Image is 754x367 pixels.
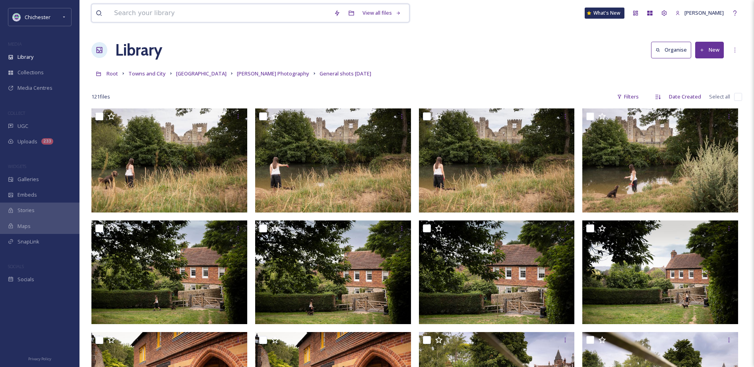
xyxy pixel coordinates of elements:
[17,53,33,61] span: Library
[320,69,371,78] a: General shots [DATE]
[695,42,724,58] button: New
[128,70,166,77] span: Towns and City
[8,163,26,169] span: WIDGETS
[91,108,247,212] img: ISON_250725_CDC_9038.jpg
[17,122,28,130] span: UGC
[665,89,705,104] div: Date Created
[651,42,691,58] button: Organise
[582,220,738,325] img: ISON_250725_CDC_8980.jpg
[237,70,309,77] span: [PERSON_NAME] Photography
[17,69,44,76] span: Collections
[41,138,53,145] div: 233
[28,356,51,361] span: Privacy Policy
[585,8,624,19] a: What's New
[613,89,643,104] div: Filters
[176,69,227,78] a: [GEOGRAPHIC_DATA]
[237,69,309,78] a: [PERSON_NAME] Photography
[17,276,34,283] span: Socials
[359,5,405,21] a: View all files
[107,70,118,77] span: Root
[17,176,39,183] span: Galleries
[110,4,330,22] input: Search your library
[255,108,411,212] img: ISON_250725_CDC_9025.jpg
[128,69,166,78] a: Towns and City
[709,93,730,100] span: Select all
[28,353,51,363] a: Privacy Policy
[320,70,371,77] span: General shots [DATE]
[115,38,162,62] a: Library
[17,207,35,214] span: Stories
[8,110,25,116] span: COLLECT
[8,41,22,47] span: MEDIA
[13,13,21,21] img: Logo_of_Chichester_District_Council.png
[419,108,575,212] img: ISON_250725_CDC_9022.jpg
[17,238,39,245] span: SnapLink
[419,220,575,325] img: ISON_250725_CDC_8989.jpg
[8,263,24,269] span: SOCIALS
[255,220,411,325] img: ISON_250725_CDC_8997.jpg
[17,84,52,92] span: Media Centres
[91,93,110,100] span: 121 file s
[91,220,247,325] img: ISON_250725_CDC_9004.jpg
[684,9,724,16] span: [PERSON_NAME]
[17,191,37,199] span: Embeds
[17,222,31,230] span: Maps
[25,14,50,21] span: Chichester
[176,70,227,77] span: [GEOGRAPHIC_DATA]
[671,5,728,21] a: [PERSON_NAME]
[107,69,118,78] a: Root
[582,108,738,212] img: ISON_250725_CDC_9014.jpg
[17,138,37,145] span: Uploads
